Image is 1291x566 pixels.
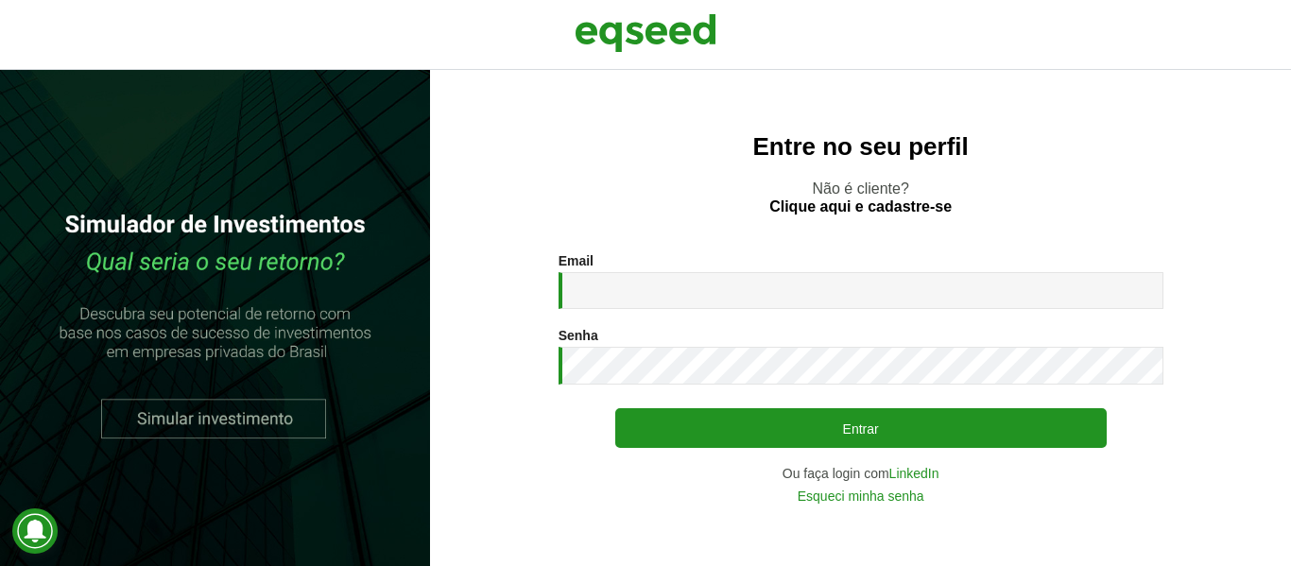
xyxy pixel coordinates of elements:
[798,489,924,503] a: Esqueci minha senha
[575,9,716,57] img: EqSeed Logo
[559,329,598,342] label: Senha
[468,133,1253,161] h2: Entre no seu perfil
[769,199,952,214] a: Clique aqui e cadastre-se
[559,254,594,267] label: Email
[468,180,1253,215] p: Não é cliente?
[615,408,1107,448] button: Entrar
[889,467,939,480] a: LinkedIn
[559,467,1163,480] div: Ou faça login com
